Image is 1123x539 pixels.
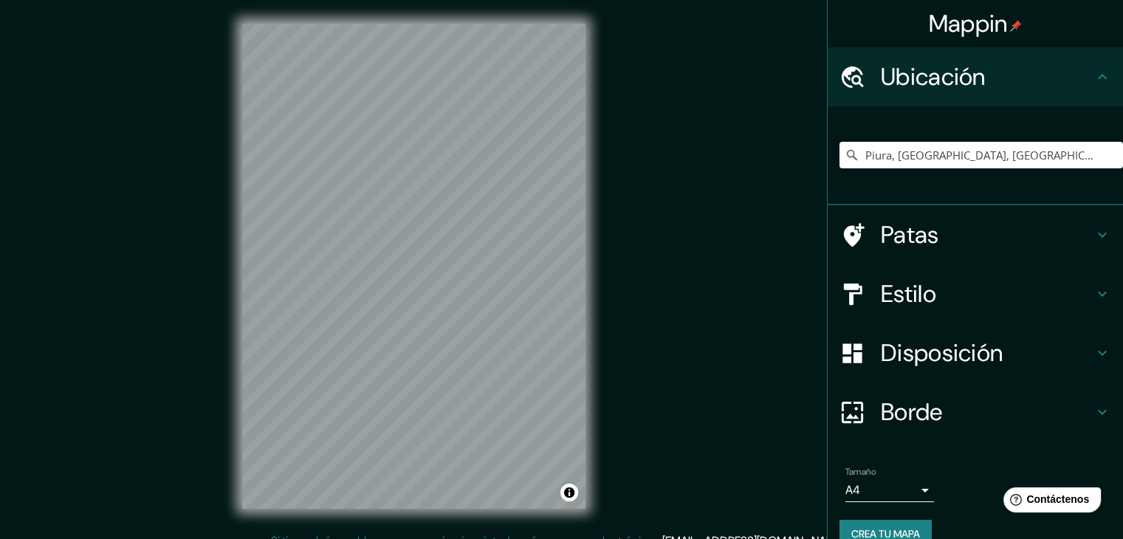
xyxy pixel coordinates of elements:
canvas: Mapa [242,24,585,509]
div: Disposición [828,323,1123,382]
font: Borde [881,396,943,428]
button: Activar o desactivar atribución [560,484,578,501]
div: Ubicación [828,47,1123,106]
input: Elige tu ciudad o zona [839,142,1123,168]
div: Borde [828,382,1123,442]
font: Mappin [929,8,1008,39]
font: A4 [845,482,860,498]
iframe: Lanzador de widgets de ayuda [992,481,1107,523]
div: Patas [828,205,1123,264]
font: Patas [881,219,939,250]
font: Disposición [881,337,1003,368]
font: Estilo [881,278,936,309]
font: Ubicación [881,61,986,92]
div: Estilo [828,264,1123,323]
div: A4 [845,478,934,502]
font: Tamaño [845,466,876,478]
img: pin-icon.png [1010,20,1022,32]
